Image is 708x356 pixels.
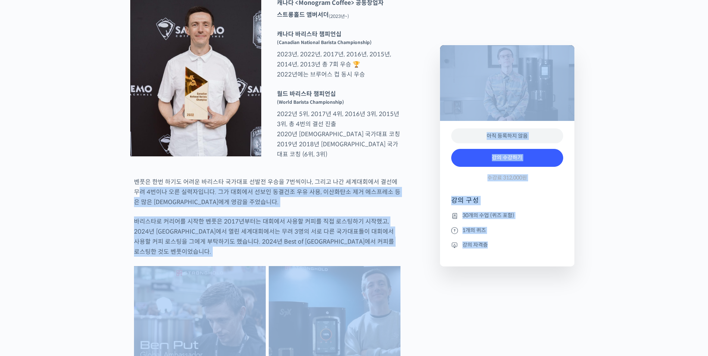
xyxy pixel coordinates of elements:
[273,29,404,79] p: 2023년, 2022년, 2017년, 2016년, 2015년, 2014년, 2013년 총 7회 우승 🏆 2022년에는 브루어스 컵 동시 우승
[134,177,400,207] p: 벤풋은 한번 하기도 어려운 바리스타 국가대표 선발전 우승을 7번씩이나, 그리고 나간 세계대회에서 결선에 무려 4번이나 오른 실력자입니다. 그가 대회에서 선보인 동결건조 우유 ...
[277,90,336,98] strong: 월드 바리스타 챔피언십
[2,237,49,255] a: 홈
[24,248,28,254] span: 홈
[134,216,400,257] p: 바리스타로 커리어를 시작한 벤풋은 2017년부터는 대회에서 사용할 커피를 직접 로스팅하기 시작했고, 2024년 [GEOGRAPHIC_DATA]에서 열린 세계대회에서는 무려 3...
[451,196,563,211] h4: 강의 구성
[451,128,563,144] div: 아직 등록하지 않음
[451,211,563,220] li: 30개의 수업 (퀴즈 포함)
[273,89,404,159] p: 2022년 5위, 2017년 4위, 2016년 3위, 2015년 3위, 총 4번의 결선 진출 2020년 [DEMOGRAPHIC_DATA] 국가대표 코칭 2019년 2018년 ...
[451,149,563,167] a: 강의 수강하기
[96,237,143,255] a: 설정
[49,237,96,255] a: 대화
[451,240,563,249] li: 강의 자격증
[329,13,349,19] sub: (2023년~)
[277,30,341,38] strong: 캐나다 바리스타 챔피언십
[277,11,329,19] strong: 스트롱홀드 앰버서더
[277,99,344,105] sup: (World Barista Championship)
[68,248,77,254] span: 대화
[115,248,124,254] span: 설정
[451,226,563,235] li: 1개의 퀴즈
[277,40,372,45] sup: (Canadian National Barista Championship)
[487,174,527,181] span: 수강료 312,000원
